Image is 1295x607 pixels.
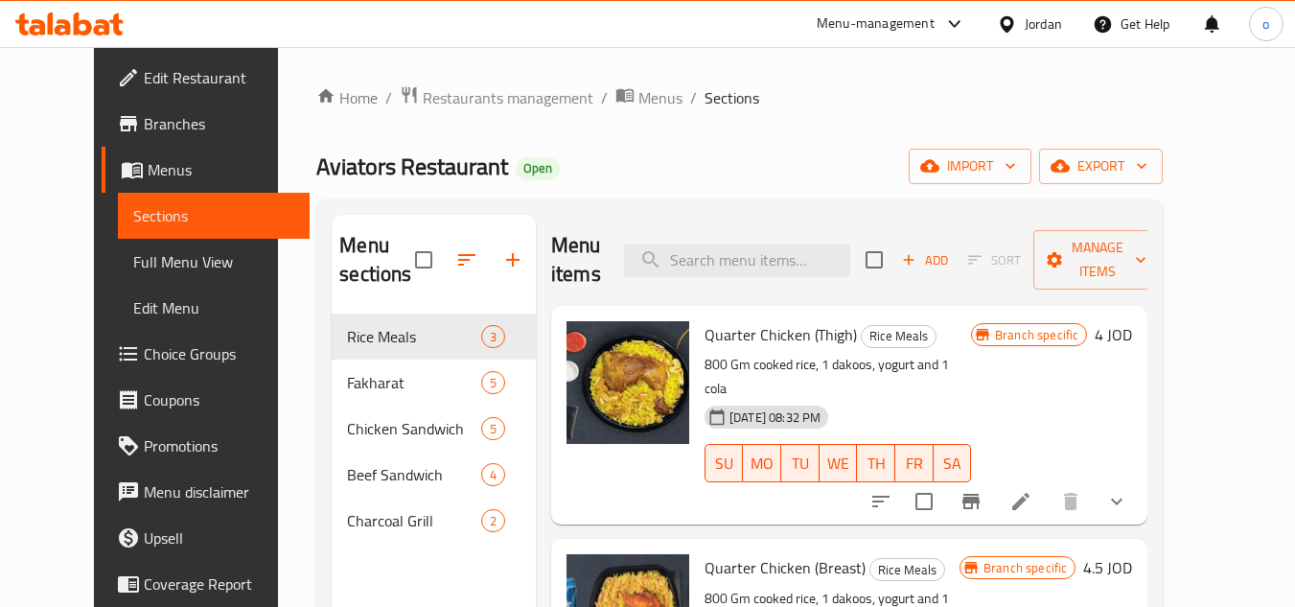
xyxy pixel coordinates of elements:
[332,452,536,498] div: Beef Sandwich4
[385,86,392,109] li: /
[1095,321,1132,348] h6: 4 JOD
[490,237,536,283] button: Add section
[118,285,311,331] a: Edit Menu
[1105,490,1128,513] svg: Show Choices
[869,558,945,581] div: Rice Meals
[705,86,759,109] span: Sections
[347,325,481,348] span: Rice Meals
[904,481,944,522] span: Select to update
[934,444,972,482] button: SA
[690,86,697,109] li: /
[1054,154,1147,178] span: export
[870,559,944,581] span: Rice Meals
[895,444,934,482] button: FR
[516,157,560,180] div: Open
[102,101,311,147] a: Branches
[924,154,1016,178] span: import
[316,85,1163,110] nav: breadcrumb
[705,353,971,401] p: 800 Gm cooked rice, 1 dakoos, yogurt and 1 cola
[743,444,781,482] button: MO
[854,240,894,280] span: Select section
[899,249,951,271] span: Add
[1009,490,1032,513] a: Edit menu item
[956,245,1033,275] span: Select section first
[144,526,295,549] span: Upsell
[102,515,311,561] a: Upsell
[894,245,956,275] span: Add item
[118,239,311,285] a: Full Menu View
[861,325,937,348] div: Rice Meals
[118,193,311,239] a: Sections
[102,561,311,607] a: Coverage Report
[482,328,504,346] span: 3
[347,463,481,486] span: Beef Sandwich
[144,112,295,135] span: Branches
[332,360,536,406] div: Fakharat5
[102,55,311,101] a: Edit Restaurant
[144,480,295,503] span: Menu disclaimer
[347,509,481,532] div: Charcoal Grill
[615,85,682,110] a: Menus
[144,342,295,365] span: Choice Groups
[332,498,536,544] div: Charcoal Grill2
[827,450,850,478] span: WE
[148,158,295,181] span: Menus
[948,479,994,525] button: Branch-specific-item
[638,86,682,109] span: Menus
[102,377,311,423] a: Coupons
[894,245,956,275] button: Add
[332,406,536,452] div: Chicken Sandwich5
[144,572,295,595] span: Coverage Report
[133,204,295,227] span: Sections
[404,240,444,280] span: Select all sections
[144,388,295,411] span: Coupons
[1262,13,1269,35] span: o
[144,66,295,89] span: Edit Restaurant
[133,250,295,273] span: Full Menu View
[482,374,504,392] span: 5
[316,86,378,109] a: Home
[601,86,608,109] li: /
[1048,479,1094,525] button: delete
[751,450,774,478] span: MO
[705,444,743,482] button: SU
[865,450,888,478] span: TH
[102,469,311,515] a: Menu disclaimer
[857,444,895,482] button: TH
[1083,554,1132,581] h6: 4.5 JOD
[722,409,828,427] span: [DATE] 08:32 PM
[481,463,505,486] div: items
[1033,230,1162,290] button: Manage items
[1094,479,1140,525] button: show more
[316,145,508,188] span: Aviators Restaurant
[1039,149,1163,184] button: export
[705,320,857,349] span: Quarter Chicken (Thigh)
[903,450,926,478] span: FR
[481,325,505,348] div: items
[400,85,593,110] a: Restaurants management
[941,450,964,478] span: SA
[347,371,481,394] span: Fakharat
[144,434,295,457] span: Promotions
[102,147,311,193] a: Menus
[347,417,481,440] span: Chicken Sandwich
[332,314,536,360] div: Rice Meals3
[516,160,560,176] span: Open
[339,231,415,289] h2: Menu sections
[705,553,866,582] span: Quarter Chicken (Breast)
[781,444,820,482] button: TU
[976,559,1075,577] span: Branch specific
[423,86,593,109] span: Restaurants management
[624,244,850,277] input: search
[482,420,504,438] span: 5
[481,371,505,394] div: items
[133,296,295,319] span: Edit Menu
[1049,236,1146,284] span: Manage items
[567,321,689,444] img: Quarter Chicken (Thigh)
[482,512,504,530] span: 2
[820,444,858,482] button: WE
[909,149,1031,184] button: import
